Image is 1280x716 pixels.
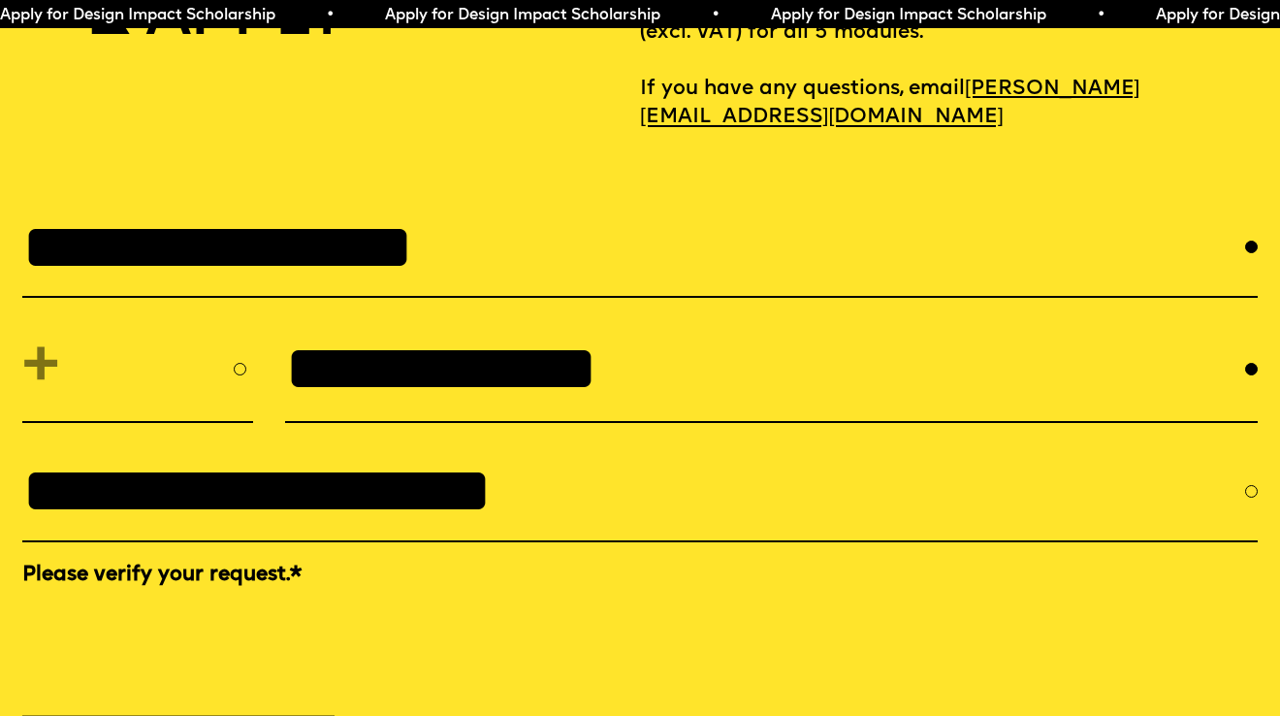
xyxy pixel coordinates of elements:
span: • [711,8,720,23]
label: Please verify your request. [22,561,1258,589]
span: • [1097,8,1105,23]
span: • [326,8,335,23]
a: [PERSON_NAME][EMAIL_ADDRESS][DOMAIN_NAME] [640,70,1139,136]
iframe: reCAPTCHA [22,594,317,669]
